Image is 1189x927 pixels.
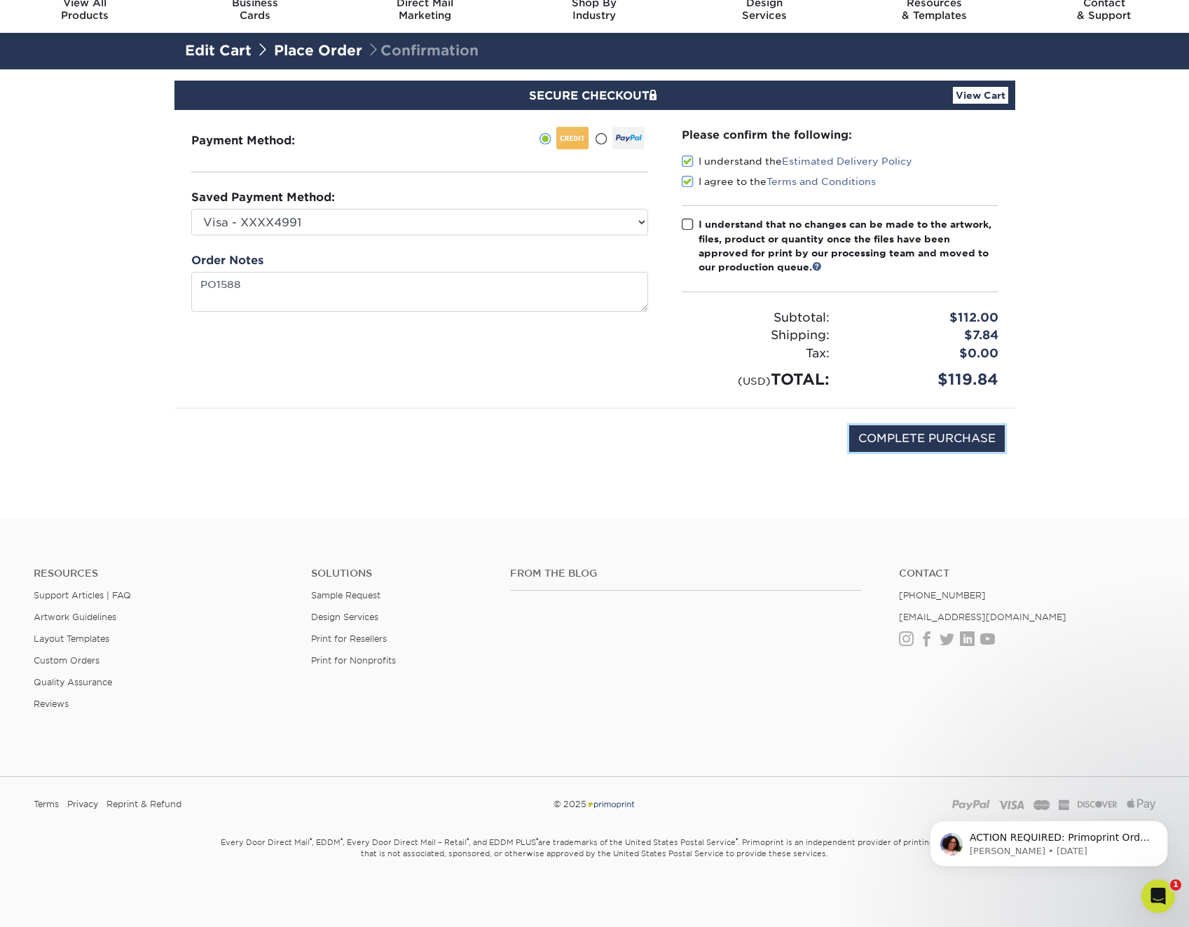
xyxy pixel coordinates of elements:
[682,154,912,168] label: I understand the
[899,590,986,600] a: [PHONE_NUMBER]
[34,568,290,579] h4: Resources
[840,309,1009,327] div: $112.00
[529,89,661,102] span: SECURE CHECKOUT
[671,309,840,327] div: Subtotal:
[311,633,387,644] a: Print for Resellers
[840,345,1009,363] div: $0.00
[274,42,362,59] a: Place Order
[366,42,479,59] span: Confirmation
[782,156,912,167] a: Estimated Delivery Policy
[310,837,312,844] sup: ®
[311,612,378,622] a: Design Services
[311,590,380,600] a: Sample Request
[191,134,329,147] h3: Payment Method:
[191,252,263,269] label: Order Notes
[185,832,1005,893] small: Every Door Direct Mail , EDDM , Every Door Direct Mail – Retail , and EDDM PLUS are trademarks of...
[510,568,861,579] h4: From the Blog
[840,368,1009,391] div: $119.84
[34,590,131,600] a: Support Articles | FAQ
[404,794,785,815] div: © 2025
[341,837,343,844] sup: ®
[185,42,252,59] a: Edit Cart
[34,633,109,644] a: Layout Templates
[191,189,335,206] label: Saved Payment Method:
[311,568,488,579] h4: Solutions
[586,799,635,809] img: Primoprint
[34,612,116,622] a: Artwork Guidelines
[671,345,840,363] div: Tax:
[106,794,181,815] a: Reprint & Refund
[34,677,112,687] a: Quality Assurance
[849,425,1005,452] input: COMPLETE PURCHASE
[767,176,876,187] a: Terms and Conditions
[1170,879,1181,891] span: 1
[311,655,396,666] a: Print for Nonprofits
[34,655,99,666] a: Custom Orders
[699,217,998,275] div: I understand that no changes can be made to the artwork, files, product or quantity once the file...
[1141,879,1175,913] iframe: Intercom live chat
[899,612,1066,622] a: [EMAIL_ADDRESS][DOMAIN_NAME]
[536,837,538,844] sup: ®
[953,87,1008,104] a: View Cart
[899,568,1155,579] a: Contact
[909,791,1189,889] iframe: Intercom notifications message
[671,327,840,345] div: Shipping:
[185,425,255,467] img: DigiCert Secured Site Seal
[736,837,738,844] sup: ®
[671,368,840,391] div: TOTAL:
[34,699,69,709] a: Reviews
[34,794,59,815] a: Terms
[682,174,876,188] label: I agree to the
[682,127,998,143] div: Please confirm the following:
[840,327,1009,345] div: $7.84
[467,837,469,844] sup: ®
[67,794,98,815] a: Privacy
[738,375,771,387] small: (USD)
